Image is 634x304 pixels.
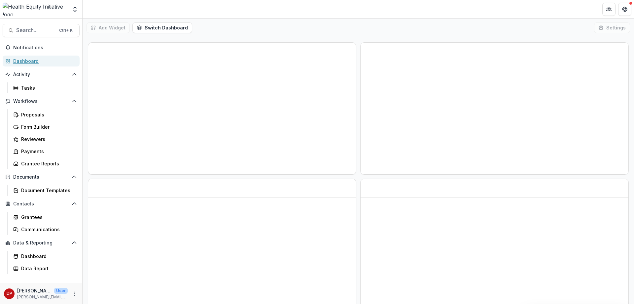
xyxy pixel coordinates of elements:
[21,111,74,118] div: Proposals
[7,291,12,296] div: Dr. Janel Pasley
[21,226,74,233] div: Communications
[87,22,130,33] button: Add Widget
[3,69,80,80] button: Open Activity
[3,24,80,37] button: Search...
[602,3,616,16] button: Partners
[85,4,113,14] nav: breadcrumb
[11,121,80,132] a: Form Builder
[13,72,69,77] span: Activity
[13,201,69,207] span: Contacts
[13,240,69,246] span: Data & Reporting
[13,174,69,180] span: Documents
[21,160,74,167] div: Grantee Reports
[21,123,74,130] div: Form Builder
[21,187,74,194] div: Document Templates
[21,253,74,260] div: Dashboard
[13,99,69,104] span: Workflows
[21,84,74,91] div: Tasks
[3,42,80,53] button: Notifications
[3,238,80,248] button: Open Data & Reporting
[594,22,630,33] button: Settings
[3,172,80,182] button: Open Documents
[21,265,74,272] div: Data Report
[11,82,80,93] a: Tasks
[11,134,80,145] a: Reviewers
[3,56,80,66] a: Dashboard
[11,212,80,223] a: Grantees
[3,96,80,107] button: Open Workflows
[21,214,74,221] div: Grantees
[58,27,74,34] div: Ctrl + K
[70,3,80,16] button: Open entity switcher
[16,27,55,33] span: Search...
[11,109,80,120] a: Proposals
[70,290,78,298] button: More
[618,3,631,16] button: Get Help
[11,263,80,274] a: Data Report
[21,136,74,143] div: Reviewers
[13,58,74,65] div: Dashboard
[3,198,80,209] button: Open Contacts
[3,3,68,16] img: Health Equity Initiative logo
[11,224,80,235] a: Communications
[11,158,80,169] a: Grantee Reports
[17,294,68,300] p: [PERSON_NAME][EMAIL_ADDRESS][PERSON_NAME][DATE][DOMAIN_NAME]
[13,45,77,51] span: Notifications
[132,22,192,33] button: Switch Dashboard
[54,288,68,294] p: User
[17,287,52,294] p: [PERSON_NAME]
[11,146,80,157] a: Payments
[11,185,80,196] a: Document Templates
[11,251,80,262] a: Dashboard
[21,148,74,155] div: Payments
